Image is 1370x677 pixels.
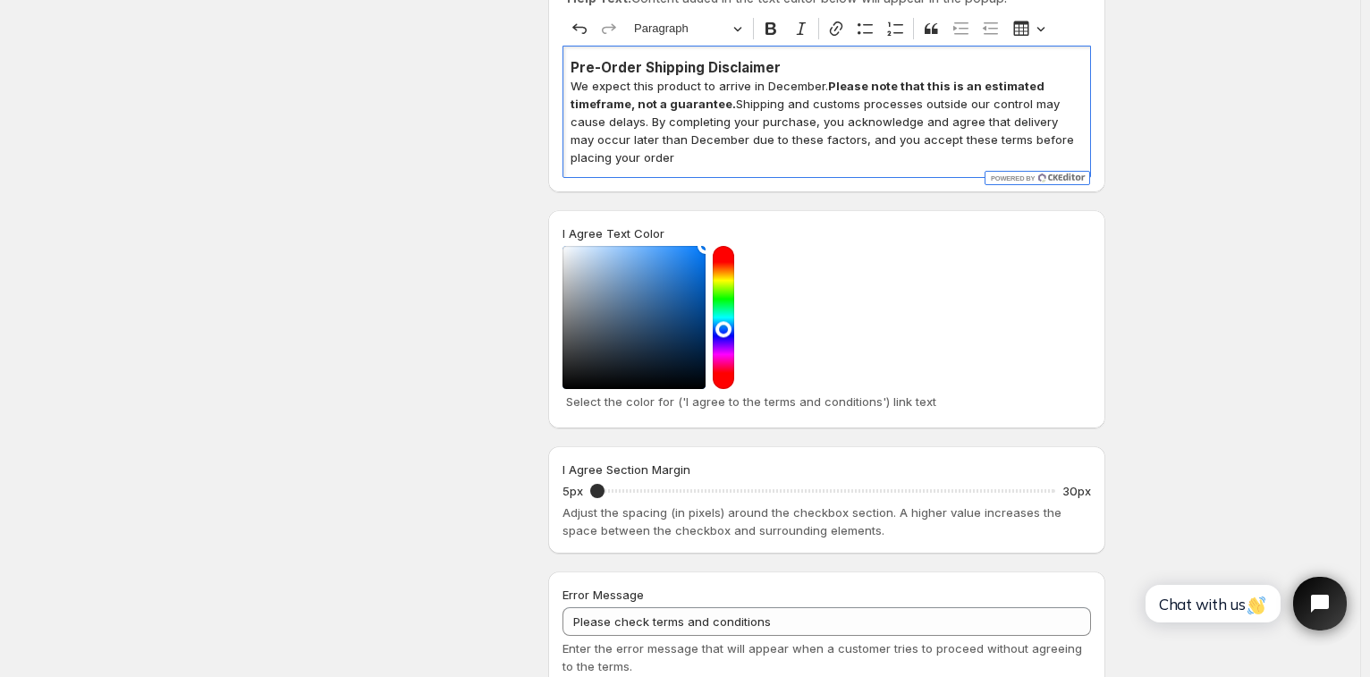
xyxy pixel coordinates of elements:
[571,59,1083,77] h3: Pre-Order Shipping Disclaimer
[571,77,1083,166] p: We expect this product to arrive in December. Shipping and customs processes outside our control ...
[562,588,644,602] span: Error Message
[566,393,1087,410] p: Select the color for ('I agree to the terms and conditions') link text
[562,224,664,242] label: I Agree Text Color
[626,15,749,43] button: Paragraph, Heading
[1126,562,1362,646] iframe: Tidio Chat
[562,482,583,500] p: 5px
[562,462,690,477] span: I Agree Section Margin
[562,12,1091,46] div: Editor toolbar
[634,18,727,39] span: Paragraph
[562,46,1091,177] div: Editor editing area: main. Press Alt+0 for help.
[562,505,1061,537] span: Adjust the spacing (in pixels) around the checkbox section. A higher value increases the space be...
[1062,482,1091,500] p: 30px
[562,641,1082,673] span: Enter the error message that will appear when a customer tries to proceed without agreeing to the...
[989,174,1035,182] span: Powered by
